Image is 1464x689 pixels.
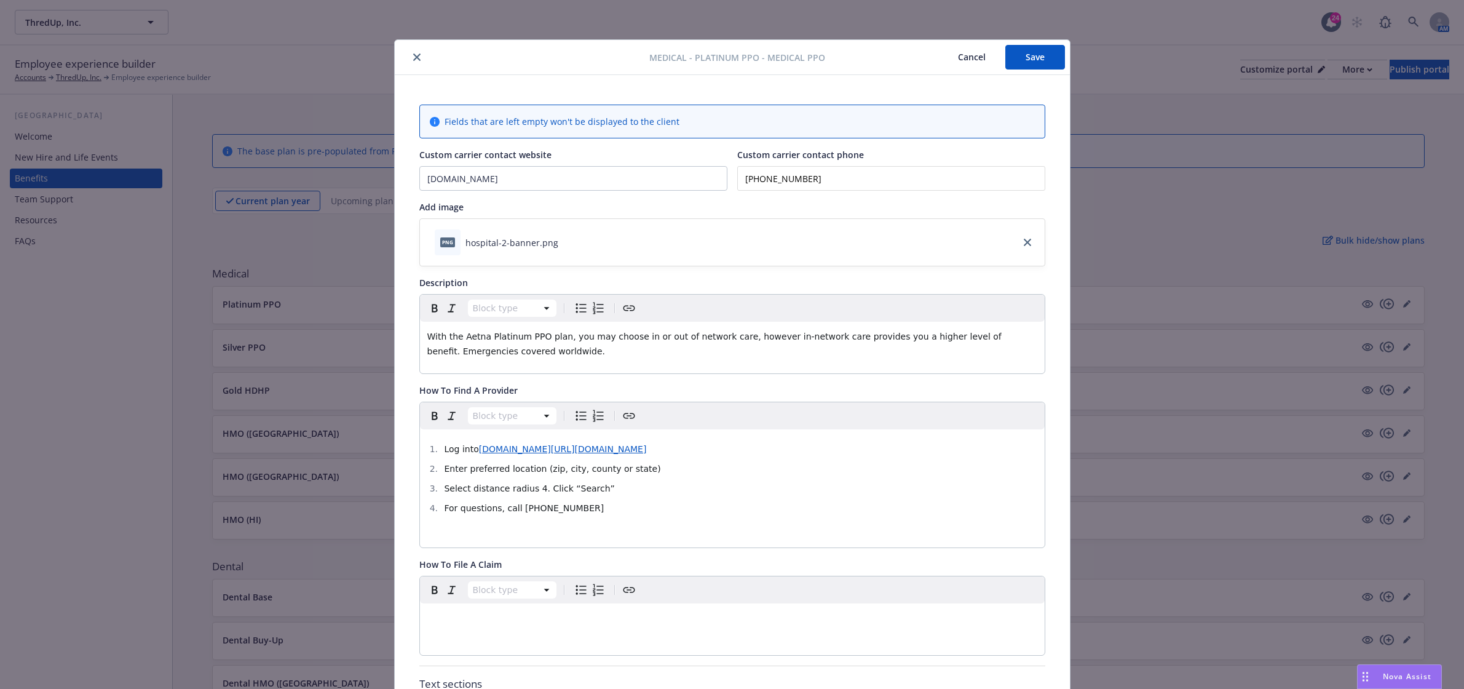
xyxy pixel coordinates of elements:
[1005,45,1065,70] button: Save
[420,167,727,190] input: Add custom carrier contact website
[649,51,825,64] span: Medical - Platinum PPO - Medical PPO
[1020,235,1035,250] a: close
[620,300,638,317] button: Create link
[572,407,590,424] button: Bulleted list
[468,407,556,424] button: Block type
[444,503,604,513] span: For questions, call [PHONE_NUMBER]
[590,581,607,599] button: Numbered list
[440,237,455,247] span: png
[444,484,614,493] span: Select distance radius 4. Click “Search”
[468,300,556,317] button: Block type
[938,45,1005,70] button: Cancel
[410,50,424,65] button: close
[1357,664,1442,689] button: Nova Assist
[737,166,1045,191] input: Add custom carrier contact phone
[443,300,461,317] button: Italic
[572,581,590,599] button: Bulleted list
[590,407,607,424] button: Numbered list
[620,407,638,424] button: Create link
[420,429,1045,548] div: editable markdown
[572,300,607,317] div: toggle group
[445,115,679,128] span: Fields that are left empty won't be displayed to the client
[468,581,556,599] button: Block type
[426,300,443,317] button: Bold
[427,332,1005,356] span: With the Aetna Platinum PPO plan, you may choose in or out of network care, however in-network ca...
[479,444,647,454] a: [DOMAIN_NAME][URL][DOMAIN_NAME]
[420,603,1045,633] div: editable markdown
[426,581,443,599] button: Bold
[444,444,478,454] span: Log into
[419,277,468,289] span: Description
[1358,665,1373,688] div: Drag to move
[620,581,638,599] button: Create link
[426,407,443,424] button: Bold
[572,300,590,317] button: Bulleted list
[563,236,573,249] button: download file
[443,581,461,599] button: Italic
[443,407,461,424] button: Italic
[419,559,502,570] span: How To File A Claim
[419,149,552,161] span: Custom carrier contact website
[572,581,607,599] div: toggle group
[465,236,558,249] div: hospital-2-banner.png
[444,464,660,474] span: Enter preferred location (zip, city, county or state)
[1383,671,1431,682] span: Nova Assist
[590,300,607,317] button: Numbered list
[572,407,607,424] div: toggle group
[737,149,864,161] span: Custom carrier contact phone
[419,201,464,213] span: Add image
[419,384,518,396] span: How To Find A Provider
[420,322,1045,366] div: editable markdown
